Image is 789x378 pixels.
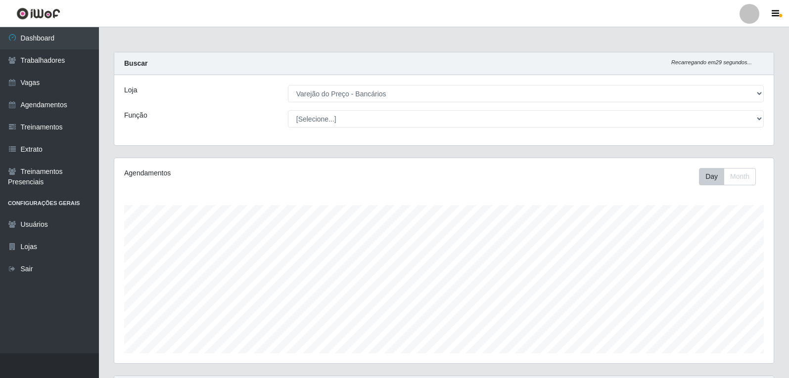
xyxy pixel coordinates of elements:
[699,168,756,185] div: First group
[699,168,764,185] div: Toolbar with button groups
[671,59,752,65] i: Recarregando em 29 segundos...
[16,7,60,20] img: CoreUI Logo
[124,168,382,178] div: Agendamentos
[699,168,724,185] button: Day
[724,168,756,185] button: Month
[124,110,147,121] label: Função
[124,85,137,95] label: Loja
[124,59,147,67] strong: Buscar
